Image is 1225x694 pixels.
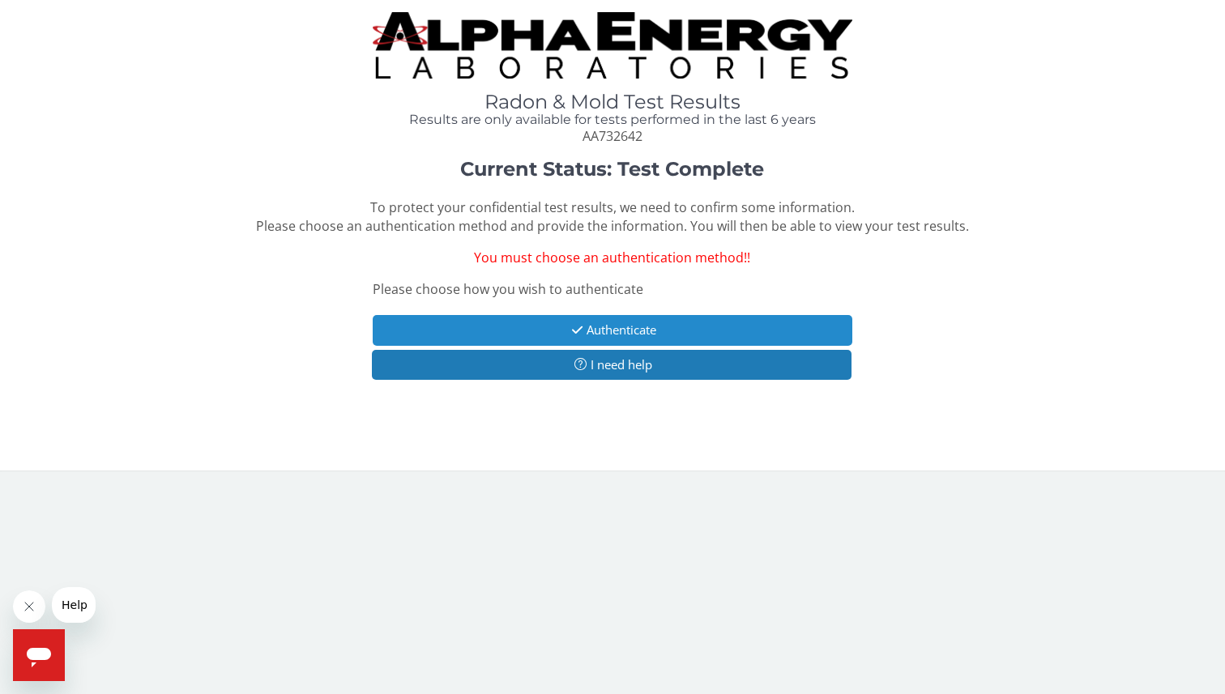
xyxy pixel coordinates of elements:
h1: Radon & Mold Test Results [373,92,853,113]
iframe: Button to launch messaging window [13,629,65,681]
img: TightCrop.jpg [373,12,853,79]
span: AA732642 [583,127,642,145]
span: You must choose an authentication method!! [474,249,750,266]
span: To protect your confidential test results, we need to confirm some information. Please choose an ... [256,198,969,235]
button: Authenticate [373,315,853,345]
iframe: Close message [13,590,45,623]
span: Please choose how you wish to authenticate [373,280,643,298]
button: I need help [372,350,852,380]
iframe: Message from company [52,587,96,623]
strong: Current Status: Test Complete [460,157,764,181]
h4: Results are only available for tests performed in the last 6 years [373,113,853,127]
